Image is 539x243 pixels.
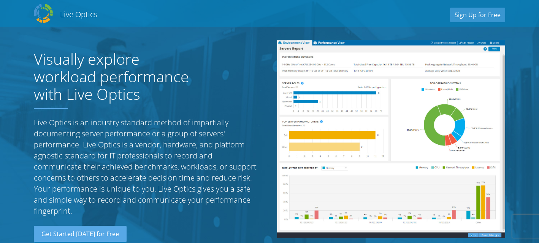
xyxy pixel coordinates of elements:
h1: Visually explore workload performance with Live Optics [34,50,205,103]
p: Live Optics is an industry standard method of impartially documenting server performance or a gro... [34,117,262,216]
a: Sign Up for Free [450,8,505,22]
h2: Live Optics [60,9,97,19]
img: Server Report [277,40,505,238]
a: Get Started [DATE] for Free [34,226,127,243]
img: Dell Dpack [34,4,53,23]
